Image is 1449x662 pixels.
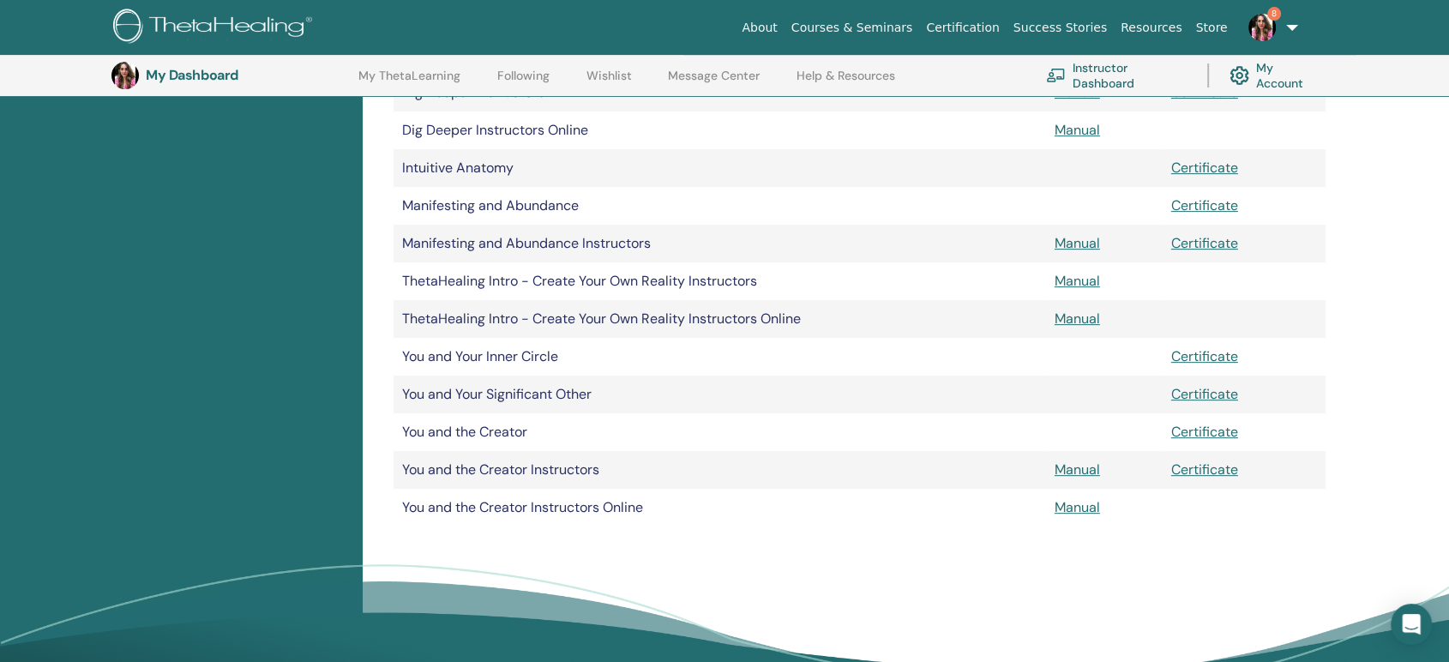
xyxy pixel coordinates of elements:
a: About [735,12,784,44]
a: Certificate [1171,385,1238,403]
td: Intuitive Anatomy [394,149,1046,187]
img: default.jpg [111,62,139,89]
h3: My Dashboard [146,67,317,83]
a: Certification [919,12,1006,44]
td: You and the Creator Instructors [394,451,1046,489]
td: You and Your Inner Circle [394,338,1046,376]
a: Certificate [1171,234,1238,252]
a: Manual [1055,460,1100,478]
a: Wishlist [586,69,632,96]
td: Dig Deeper Instructors Online [394,111,1046,149]
a: Following [497,69,550,96]
a: Manual [1055,310,1100,328]
a: My Account [1230,57,1320,94]
a: Certificate [1171,159,1238,177]
a: Help & Resources [797,69,895,96]
a: Certificate [1171,347,1238,365]
img: cog.svg [1230,62,1249,90]
td: ThetaHealing Intro - Create Your Own Reality Instructors Online [394,300,1046,338]
td: You and the Creator [394,413,1046,451]
td: Manifesting and Abundance [394,187,1046,225]
a: My ThetaLearning [358,69,460,96]
td: Manifesting and Abundance Instructors [394,225,1046,262]
img: logo.png [113,9,318,47]
a: Certificate [1171,423,1238,441]
a: Success Stories [1007,12,1114,44]
a: Manual [1055,121,1100,139]
a: Store [1189,12,1235,44]
a: Manual [1055,234,1100,252]
a: Manual [1055,272,1100,290]
span: 8 [1267,7,1281,21]
div: Open Intercom Messenger [1391,604,1432,645]
img: default.jpg [1248,14,1276,41]
td: ThetaHealing Intro - Create Your Own Reality Instructors [394,262,1046,300]
td: You and the Creator Instructors Online [394,489,1046,527]
td: You and Your Significant Other [394,376,1046,413]
a: Manual [1055,498,1100,516]
a: Certificate [1171,196,1238,214]
a: Resources [1114,12,1189,44]
a: Instructor Dashboard [1046,57,1187,94]
a: Certificate [1171,460,1238,478]
a: Courses & Seminars [785,12,920,44]
img: chalkboard-teacher.svg [1046,68,1066,82]
a: Message Center [668,69,760,96]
